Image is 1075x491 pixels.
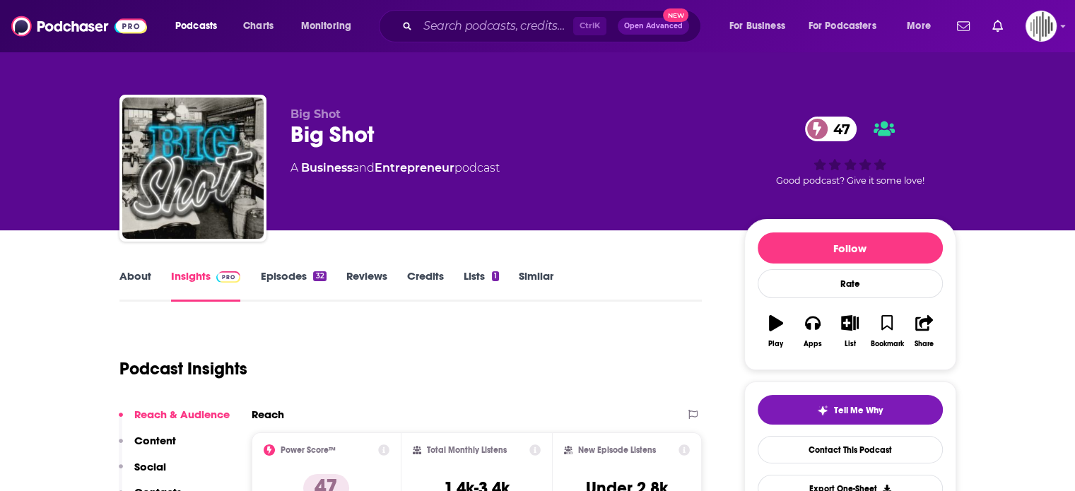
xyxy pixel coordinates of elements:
button: List [831,306,868,357]
button: open menu [719,15,803,37]
a: Episodes32 [260,269,326,302]
div: Rate [758,269,943,298]
a: Entrepreneur [375,161,454,174]
span: Ctrl K [573,17,606,35]
input: Search podcasts, credits, & more... [418,15,573,37]
div: Play [768,340,783,348]
a: Lists1 [464,269,499,302]
h2: New Episode Listens [578,445,656,455]
span: Logged in as gpg2 [1026,11,1057,42]
a: Business [301,161,353,174]
div: Share [915,340,934,348]
button: Content [119,434,176,460]
span: Tell Me Why [834,405,883,416]
h1: Podcast Insights [119,358,247,379]
a: InsightsPodchaser Pro [171,269,241,302]
span: Big Shot [290,107,341,121]
span: 47 [819,117,857,141]
button: Play [758,306,794,357]
a: Credits [407,269,444,302]
a: Show notifications dropdown [951,14,975,38]
span: and [353,161,375,174]
span: Podcasts [175,16,217,36]
span: For Podcasters [809,16,876,36]
div: 47Good podcast? Give it some love! [744,107,956,195]
img: User Profile [1026,11,1057,42]
span: Open Advanced [624,23,683,30]
button: Reach & Audience [119,408,230,434]
a: Show notifications dropdown [987,14,1009,38]
button: tell me why sparkleTell Me Why [758,395,943,425]
span: More [907,16,931,36]
a: Contact This Podcast [758,436,943,463]
h2: Total Monthly Listens [427,445,507,455]
a: Similar [519,269,553,302]
button: open menu [897,15,948,37]
a: Charts [234,15,282,37]
h2: Power Score™ [281,445,336,455]
div: 1 [492,271,499,281]
a: 47 [805,117,857,141]
div: Apps [804,340,822,348]
button: open menu [165,15,235,37]
img: tell me why sparkle [817,405,828,416]
button: Social [119,460,166,486]
img: Podchaser Pro [216,271,241,283]
div: A podcast [290,160,500,177]
span: Good podcast? Give it some love! [776,175,924,186]
p: Content [134,434,176,447]
div: 32 [313,271,326,281]
p: Social [134,460,166,473]
span: Charts [243,16,274,36]
div: List [845,340,856,348]
span: Monitoring [301,16,351,36]
button: Apps [794,306,831,357]
img: Podchaser - Follow, Share and Rate Podcasts [11,13,147,40]
button: open menu [291,15,370,37]
a: Reviews [346,269,387,302]
button: Show profile menu [1026,11,1057,42]
p: Reach & Audience [134,408,230,421]
span: For Business [729,16,785,36]
div: Search podcasts, credits, & more... [392,10,715,42]
a: About [119,269,151,302]
button: Share [905,306,942,357]
h2: Reach [252,408,284,421]
button: open menu [799,15,897,37]
button: Open AdvancedNew [618,18,689,35]
span: New [663,8,688,22]
button: Bookmark [869,306,905,357]
div: Bookmark [870,340,903,348]
img: Big Shot [122,97,264,239]
button: Follow [758,232,943,264]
